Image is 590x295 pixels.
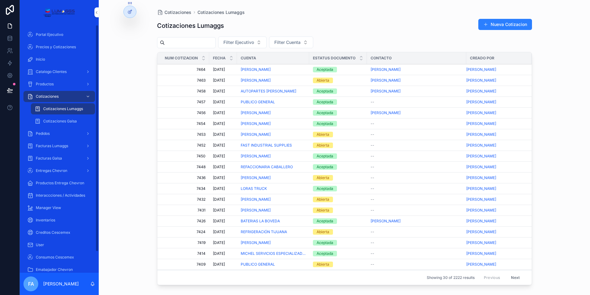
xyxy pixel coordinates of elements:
a: [PERSON_NAME] [371,110,463,115]
a: [DATE] [213,229,233,234]
span: [PERSON_NAME] [466,240,496,245]
a: [PERSON_NAME] [466,175,496,180]
a: FAST INDUSTRIAL SUPPLIES [241,143,305,148]
span: [PERSON_NAME] [241,208,271,213]
div: Aceptada [317,67,333,72]
span: -- [371,186,374,191]
span: [DATE] [213,197,225,202]
a: [DATE] [213,186,233,191]
a: [PERSON_NAME] [241,208,305,213]
a: 7457 [165,100,206,105]
a: BATERIAS LA BOVEDA [241,219,280,224]
span: [DATE] [213,78,225,83]
a: [PERSON_NAME] [371,67,463,72]
a: [PERSON_NAME] [241,175,271,180]
span: LORAS TRUCK [241,186,267,191]
span: -- [371,121,374,126]
span: Catalogo Clientes [36,69,67,74]
span: Precios y Cotizaciones [36,45,76,49]
a: [PERSON_NAME] [371,78,463,83]
a: [PERSON_NAME] [466,154,496,159]
a: [PERSON_NAME] [466,143,524,148]
a: 7454 [165,121,206,126]
a: [PERSON_NAME] [466,229,496,234]
a: [PERSON_NAME] [241,67,305,72]
div: Aceptada [317,218,333,224]
span: Inventarios [36,218,55,223]
a: [PERSON_NAME] [241,240,271,245]
a: [PERSON_NAME] [371,219,401,224]
span: [PERSON_NAME] [466,89,496,94]
a: [PERSON_NAME] [466,110,524,115]
a: [PERSON_NAME] [241,197,305,202]
button: Select Button [218,36,267,48]
a: [PERSON_NAME] [466,121,496,126]
a: [PERSON_NAME] [241,121,271,126]
a: [PERSON_NAME] [466,240,524,245]
a: Aceptada [313,240,363,246]
span: -- [371,240,374,245]
div: Abierta [317,229,329,235]
a: [PERSON_NAME] [466,208,496,213]
a: 7431 [165,208,206,213]
a: [PERSON_NAME] [241,240,305,245]
a: REFRIGERACIÓN TIJUANA [241,229,305,234]
span: [PERSON_NAME] [241,78,271,83]
span: Creditos Cescemex [36,230,70,235]
span: 7426 [165,219,206,224]
a: [PERSON_NAME] [241,154,271,159]
span: REFRIGERACIÓN TIJUANA [241,229,287,234]
a: Aceptada [313,88,363,94]
span: [DATE] [213,240,225,245]
span: Cotizaciones Galsa [43,119,77,124]
a: [PERSON_NAME] [466,175,524,180]
div: Abierta [317,175,329,181]
a: [PERSON_NAME] [466,165,524,169]
span: AUTOPARTES [PERSON_NAME] [241,89,296,94]
span: [PERSON_NAME] [466,132,496,137]
a: Abierta [313,78,363,83]
a: [PERSON_NAME] [241,197,271,202]
span: Pedidos [36,131,50,136]
a: [PERSON_NAME] [241,132,271,137]
a: [PERSON_NAME] [371,89,463,94]
span: 7414 [165,251,206,256]
a: PUBLICO GENERAL [241,100,305,105]
span: 7464 [165,67,206,72]
div: Abierta [317,197,329,202]
button: Nueva Cotizacion [478,19,532,30]
a: [DATE] [213,121,233,126]
a: 7432 [165,197,206,202]
a: [PERSON_NAME] [466,229,524,234]
a: Entregas Chevron [23,165,95,176]
div: Abierta [317,143,329,148]
a: [PERSON_NAME] [466,110,496,115]
a: -- [371,132,463,137]
a: 7458 [165,89,206,94]
a: [PERSON_NAME] [466,219,524,224]
span: [PERSON_NAME] [466,78,496,83]
span: [PERSON_NAME] [371,89,401,94]
a: [DATE] [213,89,233,94]
a: LORAS TRUCK [241,186,305,191]
a: Cotizaciones [157,9,191,15]
a: [DATE] [213,197,233,202]
span: 7434 [165,186,206,191]
a: [PERSON_NAME] [466,165,496,169]
div: Aceptada [317,88,333,94]
a: [DATE] [213,143,233,148]
a: -- [371,100,463,105]
span: 7456 [165,110,206,115]
a: [DATE] [213,132,233,137]
a: -- [371,121,463,126]
a: [PERSON_NAME] [371,110,401,115]
a: [PERSON_NAME] [241,110,271,115]
a: [DATE] [213,165,233,169]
